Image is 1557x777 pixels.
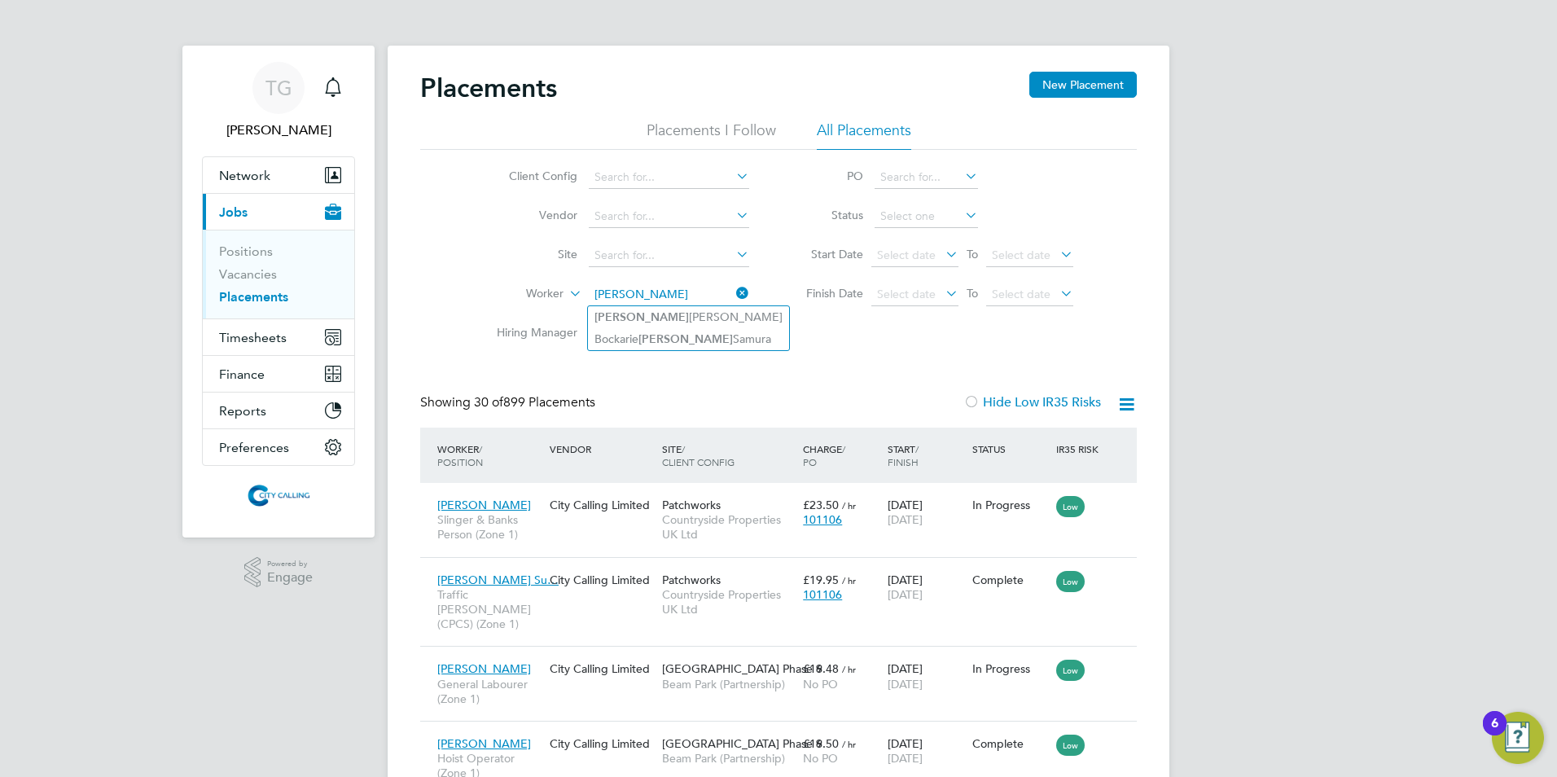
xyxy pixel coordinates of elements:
[803,442,845,468] span: / PO
[203,157,354,193] button: Network
[243,482,314,508] img: citycalling-logo-retina.png
[803,512,842,527] span: 101106
[588,306,789,328] li: [PERSON_NAME]
[437,677,542,706] span: General Labourer (Zone 1)
[803,587,842,602] span: 101106
[875,166,978,189] input: Search for...
[842,738,856,750] span: / hr
[589,205,749,228] input: Search for...
[962,244,983,265] span: To
[202,121,355,140] span: Toby Gibbs
[546,489,658,520] div: City Calling Limited
[1056,735,1085,756] span: Low
[203,356,354,392] button: Finance
[203,429,354,465] button: Preferences
[219,244,273,259] a: Positions
[433,564,1137,577] a: [PERSON_NAME] Su…Traffic [PERSON_NAME] (CPCS) (Zone 1)City Calling LimitedPatchworksCountryside P...
[420,394,599,411] div: Showing
[662,661,822,676] span: [GEOGRAPHIC_DATA] Phase 6
[968,434,1053,463] div: Status
[203,230,354,318] div: Jobs
[992,287,1050,301] span: Select date
[546,434,658,463] div: Vendor
[594,310,689,324] b: [PERSON_NAME]
[202,62,355,140] a: TG[PERSON_NAME]
[662,498,721,512] span: Patchworks
[182,46,375,538] nav: Main navigation
[202,482,355,508] a: Go to home page
[992,248,1050,262] span: Select date
[433,489,1137,503] a: [PERSON_NAME]Slinger & Banks Person (Zone 1)City Calling LimitedPatchworksCountryside Properties ...
[219,204,248,220] span: Jobs
[219,440,289,455] span: Preferences
[803,573,839,587] span: £19.95
[484,208,577,222] label: Vendor
[484,247,577,261] label: Site
[790,169,863,183] label: PO
[1056,496,1085,517] span: Low
[433,727,1137,741] a: [PERSON_NAME]Hoist Operator (Zone 1)City Calling Limited[GEOGRAPHIC_DATA] Phase 6Beam Park (Partn...
[219,168,270,183] span: Network
[842,663,856,675] span: / hr
[1056,571,1085,592] span: Low
[203,393,354,428] button: Reports
[638,332,733,346] b: [PERSON_NAME]
[972,573,1049,587] div: Complete
[842,499,856,511] span: / hr
[219,403,266,419] span: Reports
[803,736,839,751] span: £19.50
[877,248,936,262] span: Select date
[877,287,936,301] span: Select date
[588,328,789,350] li: Bockarie Samura
[437,661,531,676] span: [PERSON_NAME]
[884,564,968,610] div: [DATE]
[790,247,863,261] label: Start Date
[1052,434,1108,463] div: IR35 Risk
[799,434,884,476] div: Charge
[437,498,531,512] span: [PERSON_NAME]
[875,205,978,228] input: Select one
[437,587,542,632] span: Traffic [PERSON_NAME] (CPCS) (Zone 1)
[662,751,795,766] span: Beam Park (Partnership)
[546,653,658,684] div: City Calling Limited
[662,677,795,691] span: Beam Park (Partnership)
[888,442,919,468] span: / Finish
[1491,723,1498,744] div: 6
[437,442,483,468] span: / Position
[817,121,911,150] li: All Placements
[790,208,863,222] label: Status
[589,244,749,267] input: Search for...
[888,587,923,602] span: [DATE]
[546,564,658,595] div: City Calling Limited
[972,498,1049,512] div: In Progress
[884,434,968,476] div: Start
[470,286,564,302] label: Worker
[803,661,839,676] span: £19.48
[433,652,1137,666] a: [PERSON_NAME]General Labourer (Zone 1)City Calling Limited[GEOGRAPHIC_DATA] Phase 6Beam Park (Par...
[658,434,799,476] div: Site
[1492,712,1544,764] button: Open Resource Center, 6 new notifications
[474,394,595,410] span: 899 Placements
[884,728,968,774] div: [DATE]
[803,677,838,691] span: No PO
[972,736,1049,751] div: Complete
[420,72,557,104] h2: Placements
[244,557,314,588] a: Powered byEngage
[484,169,577,183] label: Client Config
[884,489,968,535] div: [DATE]
[790,286,863,301] label: Finish Date
[888,677,923,691] span: [DATE]
[589,283,749,306] input: Search for...
[1029,72,1137,98] button: New Placement
[803,751,838,766] span: No PO
[589,166,749,189] input: Search for...
[662,573,721,587] span: Patchworks
[437,512,542,542] span: Slinger & Banks Person (Zone 1)
[1056,660,1085,681] span: Low
[203,194,354,230] button: Jobs
[267,571,313,585] span: Engage
[546,728,658,759] div: City Calling Limited
[842,574,856,586] span: / hr
[662,442,735,468] span: / Client Config
[474,394,503,410] span: 30 of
